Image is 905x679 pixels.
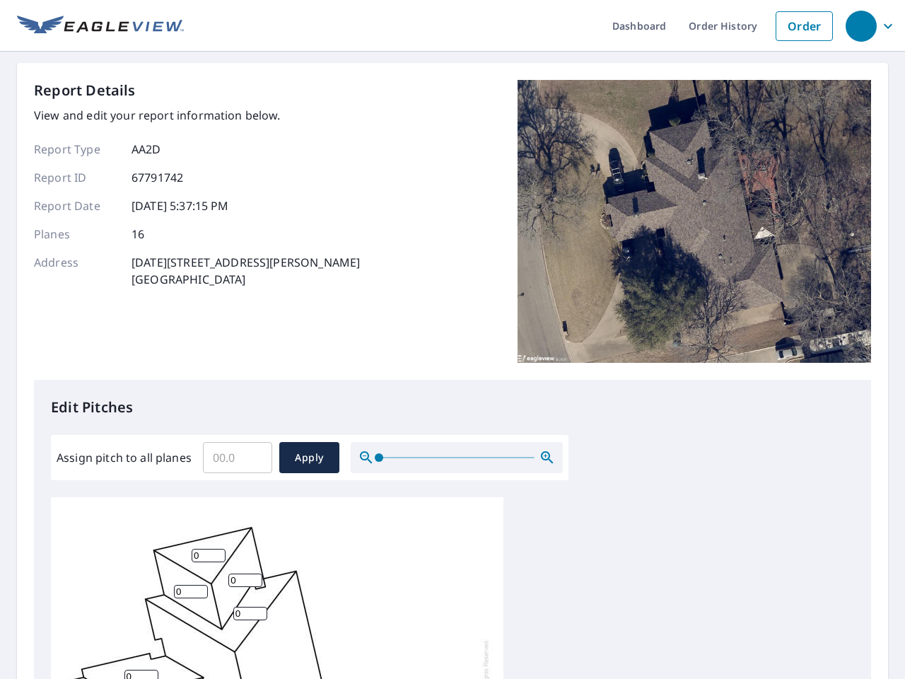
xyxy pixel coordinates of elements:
[34,226,119,243] p: Planes
[57,449,192,466] label: Assign pitch to all planes
[132,197,229,214] p: [DATE] 5:37:15 PM
[132,141,161,158] p: AA2D
[132,169,183,186] p: 67791742
[518,80,871,363] img: Top image
[34,107,360,124] p: View and edit your report information below.
[34,254,119,288] p: Address
[51,397,854,418] p: Edit Pitches
[279,442,339,473] button: Apply
[34,197,119,214] p: Report Date
[34,141,119,158] p: Report Type
[132,254,360,288] p: [DATE][STREET_ADDRESS][PERSON_NAME] [GEOGRAPHIC_DATA]
[34,80,136,101] p: Report Details
[776,11,833,41] a: Order
[291,449,328,467] span: Apply
[34,169,119,186] p: Report ID
[132,226,144,243] p: 16
[17,16,184,37] img: EV Logo
[203,438,272,477] input: 00.0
